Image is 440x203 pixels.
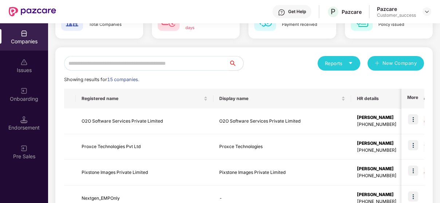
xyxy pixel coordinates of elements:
img: icon [408,140,418,150]
img: svg+xml;base64,PHN2ZyB3aWR0aD0iMjAiIGhlaWdodD0iMjAiIHZpZXdCb3g9IjAgMCAyMCAyMCIgZmlsbD0ibm9uZSIgeG... [20,145,28,152]
div: [PHONE_NUMBER] [357,172,397,179]
div: [PERSON_NAME] [357,140,397,147]
div: Pazcare [377,5,416,12]
th: More [401,89,424,108]
span: P [331,7,335,16]
div: [PERSON_NAME] [357,166,397,172]
button: search [228,56,244,71]
td: O2O Software Services Private Limited [213,108,351,134]
img: svg+xml;base64,PHN2ZyBpZD0iQ29tcGFuaWVzIiB4bWxucz0iaHR0cDovL3d3dy53My5vcmcvMjAwMC9zdmciIHdpZHRoPS... [20,30,28,37]
div: Get Help [288,9,306,15]
span: Display name [219,96,340,101]
img: svg+xml;base64,PHN2ZyB3aWR0aD0iMTQuNSIgaGVpZ2h0PSIxNC41IiB2aWV3Qm94PSIwIDAgMTYgMTYiIGZpbGw9Im5vbm... [20,116,28,123]
span: caret-down [348,61,353,65]
span: Showing results for [64,77,139,82]
td: Proxce Technologies [213,134,351,160]
img: svg+xml;base64,PHN2ZyBpZD0iRHJvcGRvd24tMzJ4MzIiIHhtbG5zPSJodHRwOi8vd3d3LnczLm9yZy8yMDAwL3N2ZyIgd2... [424,9,430,15]
span: New Company [382,60,417,67]
div: Policy issued [378,21,420,28]
img: New Pazcare Logo [9,7,56,16]
span: plus [375,61,380,67]
div: Customer_success [377,12,416,18]
img: icon [408,166,418,176]
span: search [228,60,243,66]
td: Proxce Technologies Pvt Ltd [76,134,213,160]
div: Reports [325,60,353,67]
th: Display name [213,89,351,108]
img: svg+xml;base64,PHN2ZyBpZD0iSGVscC0zMngzMiIgeG1sbnM9Imh0dHA6Ly93d3cudzMub3JnLzIwMDAvc3ZnIiB3aWR0aD... [278,9,285,16]
td: Pixstone Images Private Limited [213,160,351,186]
div: Pazcare [342,8,362,15]
td: Pixstone Images Private Limited [76,160,213,186]
div: [PHONE_NUMBER] [357,147,397,154]
img: icon [408,191,418,202]
th: Registered name [76,89,213,108]
div: Payment received [282,21,324,28]
div: Total Companies [89,21,131,28]
div: [PERSON_NAME] [357,191,397,198]
span: Registered name [82,96,202,101]
span: 15 companies. [107,77,139,82]
div: [PHONE_NUMBER] [357,121,397,128]
td: O2O Software Services Private Limited [76,108,213,134]
img: svg+xml;base64,PHN2ZyB3aWR0aD0iMjAiIGhlaWdodD0iMjAiIHZpZXdCb3g9IjAgMCAyMCAyMCIgZmlsbD0ibm9uZSIgeG... [20,87,28,95]
img: svg+xml;base64,PHN2ZyBpZD0iSXNzdWVzX2Rpc2FibGVkIiB4bWxucz0iaHR0cDovL3d3dy53My5vcmcvMjAwMC9zdmciIH... [20,59,28,66]
button: plusNew Company [368,56,424,71]
div: Renewal in next 60 days [185,18,227,31]
div: [PERSON_NAME] [357,114,397,121]
th: HR details [351,89,402,108]
img: icon [408,114,418,124]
